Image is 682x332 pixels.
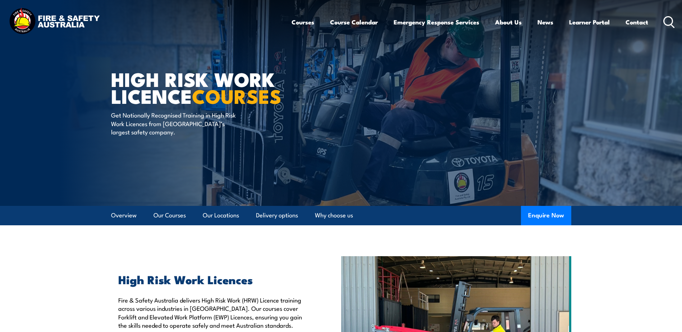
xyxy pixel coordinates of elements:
[111,206,137,225] a: Overview
[192,80,282,110] strong: COURSES
[537,13,553,32] a: News
[495,13,522,32] a: About Us
[203,206,239,225] a: Our Locations
[111,70,289,104] h1: High Risk Work Licence
[394,13,479,32] a: Emergency Response Services
[111,111,242,136] p: Get Nationally Recognised Training in High Risk Work Licences from [GEOGRAPHIC_DATA]’s largest sa...
[256,206,298,225] a: Delivery options
[315,206,353,225] a: Why choose us
[521,206,571,225] button: Enquire Now
[292,13,314,32] a: Courses
[626,13,648,32] a: Contact
[118,274,308,284] h2: High Risk Work Licences
[118,296,308,329] p: Fire & Safety Australia delivers High Risk Work (HRW) Licence training across various industries ...
[330,13,378,32] a: Course Calendar
[569,13,610,32] a: Learner Portal
[154,206,186,225] a: Our Courses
